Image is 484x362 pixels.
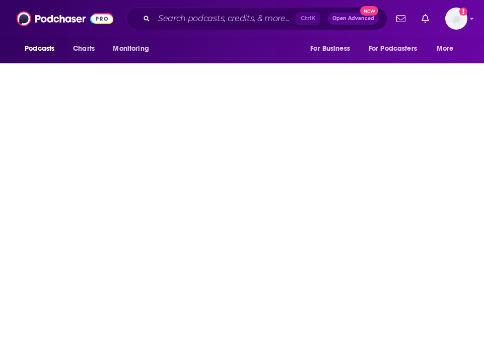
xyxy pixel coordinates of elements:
input: Search podcasts, credits, & more... [154,11,296,27]
a: Show notifications dropdown [418,10,433,27]
button: open menu [430,39,466,58]
span: Podcasts [25,42,54,56]
span: Logged in as alisoncerri [445,8,467,30]
svg: Add a profile image [459,8,467,16]
img: User Profile [445,8,467,30]
button: open menu [303,39,363,58]
button: open menu [18,39,67,58]
span: New [360,6,378,16]
a: Show notifications dropdown [392,10,409,27]
span: Charts [73,42,95,56]
div: Search podcasts, credits, & more... [126,7,387,30]
span: Open Advanced [332,16,374,21]
span: For Business [310,42,350,56]
span: Monitoring [113,42,149,56]
button: Open AdvancedNew [328,13,379,25]
button: Show profile menu [445,8,467,30]
span: Ctrl K [296,12,320,25]
img: Podchaser - Follow, Share and Rate Podcasts [17,9,113,28]
a: Charts [66,39,101,58]
button: open menu [106,39,162,58]
span: More [437,42,454,56]
span: For Podcasters [369,42,417,56]
button: open menu [362,39,432,58]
